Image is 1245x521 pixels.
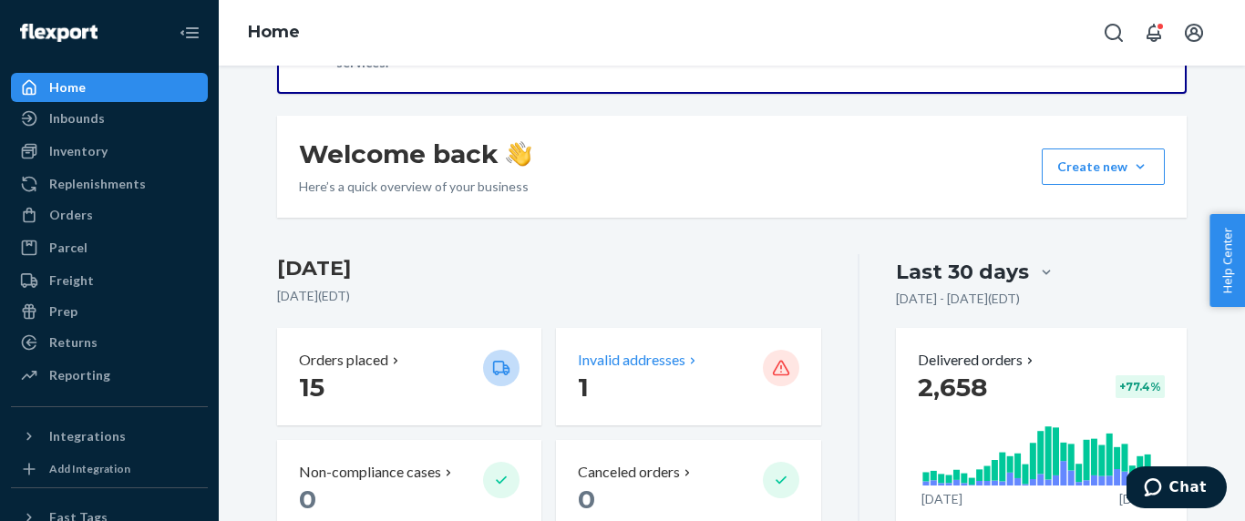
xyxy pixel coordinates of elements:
a: Add Integration [11,458,208,480]
button: Open account menu [1176,15,1212,51]
div: Replenishments [49,175,146,193]
button: Open Search Box [1096,15,1132,51]
a: Parcel [11,233,208,262]
p: [DATE] - [DATE] ( EDT ) [896,290,1020,308]
div: Add Integration [49,461,130,476]
span: 0 [578,484,595,515]
a: Prep [11,297,208,326]
div: Inbounds [49,109,105,128]
p: Non-compliance cases [299,462,441,483]
div: + 77.4 % [1116,375,1165,398]
h3: [DATE] [277,254,821,283]
a: Freight [11,266,208,295]
a: Inbounds [11,104,208,133]
a: Returns [11,328,208,357]
button: Open notifications [1136,15,1172,51]
ol: breadcrumbs [233,6,314,59]
button: Orders placed 15 [277,328,541,425]
div: Returns [49,333,98,352]
button: Close Navigation [171,15,208,51]
a: Inventory [11,137,208,166]
p: Here’s a quick overview of your business [299,178,531,196]
button: Help Center [1209,214,1245,307]
p: [DATE] ( EDT ) [277,287,821,305]
div: Parcel [49,239,87,257]
div: Inventory [49,142,108,160]
button: Create new [1042,148,1165,185]
button: Integrations [11,422,208,451]
a: Home [11,73,208,102]
span: 15 [299,372,324,403]
span: 2,658 [918,372,987,403]
div: Prep [49,302,77,321]
span: 0 [299,484,316,515]
p: [DATE] [921,490,962,508]
img: Flexport logo [20,24,98,42]
img: hand-wave emoji [506,141,531,167]
h1: Welcome back [299,138,531,170]
p: Canceled orders [578,462,680,483]
p: Orders placed [299,350,388,371]
button: Invalid addresses 1 [556,328,820,425]
iframe: Opens a widget where you can chat to one of our agents [1127,466,1227,512]
p: Invalid addresses [578,350,685,371]
p: [DATE] [1119,490,1160,508]
div: Reporting [49,366,110,384]
div: Orders [49,206,93,224]
a: Home [248,22,300,42]
div: Integrations [49,427,126,445]
div: Last 30 days [896,258,1029,286]
a: Replenishments [11,169,208,199]
button: Delivered orders [918,350,1037,371]
span: 1 [578,372,589,403]
div: Home [49,78,86,97]
a: Orders [11,200,208,230]
a: Reporting [11,361,208,390]
div: Freight [49,271,94,290]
